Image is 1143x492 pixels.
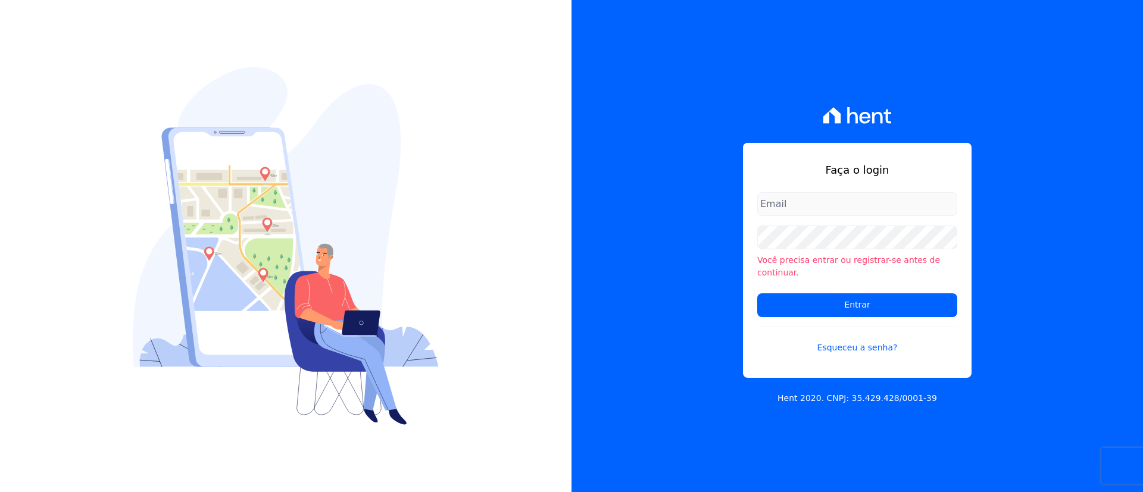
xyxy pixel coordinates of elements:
input: Email [757,192,957,216]
li: Você precisa entrar ou registrar-se antes de continuar. [757,254,957,279]
a: Esqueceu a senha? [757,327,957,354]
img: Login [133,67,439,425]
p: Hent 2020. CNPJ: 35.429.428/0001-39 [777,392,937,405]
h1: Faça o login [757,162,957,178]
input: Entrar [757,293,957,317]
